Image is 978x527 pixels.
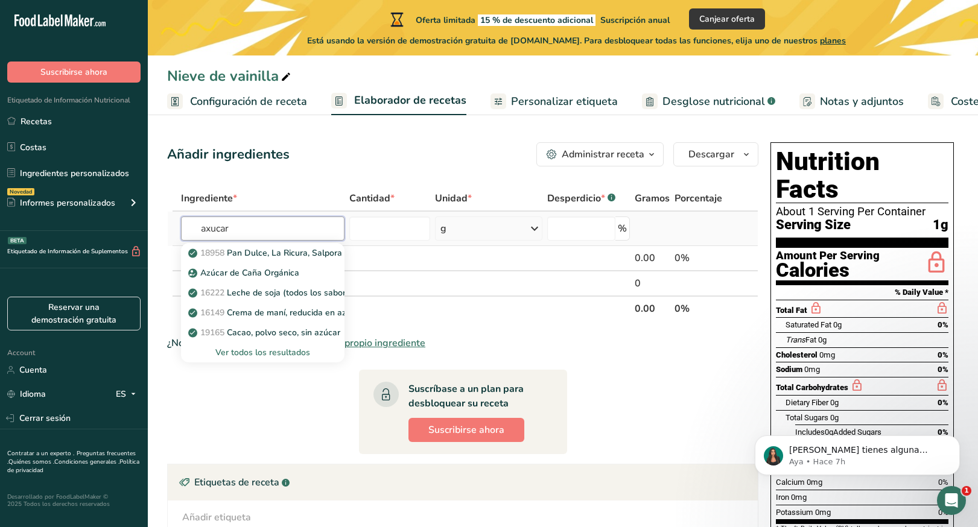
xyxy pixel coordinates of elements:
span: Suscribirse ahora [40,66,107,78]
span: Ingrediente [181,191,237,206]
span: 15 % de descuento adicional [478,14,595,26]
div: 0 [635,276,670,291]
div: Añadir ingredientes [167,145,290,165]
div: Informes personalizados [7,197,115,209]
span: Configuración de receta [190,93,307,110]
span: Dietary Fiber [786,398,828,407]
div: About 1 Serving Per Container [776,206,948,218]
div: Calories [776,262,880,279]
a: 16222Leche de soja (todos los sabores), sin azúcar, con calcio y vitaminas A y D añadidos [181,283,345,303]
a: Notas y adjuntos [799,88,904,115]
span: 0% [938,350,948,359]
div: Novedad [7,188,34,195]
div: ES [116,387,141,402]
span: 0% [938,398,948,407]
p: Crema de maní, reducida en azúcar [191,306,363,319]
div: Amount Per Serving [776,250,880,262]
span: Gramos [635,191,670,206]
a: Contratar a un experto . [7,449,74,458]
div: Desarrollado por FoodLabelMaker © 2025 Todos los derechos reservados [7,493,141,508]
div: Etiquetas de receta [168,464,758,500]
p: Azúcar de Caña Orgánica [191,267,299,279]
span: 0mg [791,493,807,502]
a: 19165Cacao, polvo seco, sin azúcar [181,323,345,342]
span: 0g [830,398,839,407]
input: Añadir ingrediente [181,216,345,241]
span: 16149 [200,307,224,318]
span: Porcentaje [675,191,722,206]
div: Administrar receta [562,147,644,162]
h1: Nutrition Facts [776,148,948,203]
button: Suscribirse ahora [7,62,141,83]
span: 1g [933,218,948,233]
span: Total Carbohydrates [776,383,848,392]
span: Sodium [776,365,802,374]
span: Fat [786,335,816,344]
span: planes [820,35,846,46]
div: Desperdicio [547,191,615,206]
a: Reservar una demostración gratuita [7,297,141,330]
span: 0g [833,320,842,329]
span: Canjear oferta [699,13,755,25]
a: 18958Pan Dulce, La Ricura, Salpora de Arroz con Azucar, tipo galleta, contiene harina [PERSON_NAM... [181,243,345,263]
span: Cholesterol [776,350,818,359]
span: Cantidad [349,191,395,206]
span: 16222 [200,287,224,298]
span: 0% [938,320,948,329]
div: Oferta limitada [388,12,670,27]
span: 1 [962,486,971,496]
div: Nieve de vainilla [167,65,293,87]
span: Personalizar etiqueta [511,93,618,110]
iframe: Intercom notifications mensaje [737,410,978,494]
div: 0% [675,251,728,265]
span: Saturated Fat [786,320,831,329]
a: Idioma [7,383,46,405]
div: ¿No encuentra su ingrediente? [167,336,758,350]
a: 16149Crema de maní, reducida en azúcar [181,303,345,323]
button: Suscribirse ahora [408,418,524,442]
span: 0mg [819,350,835,359]
span: 0mg [804,365,820,374]
span: 0g [818,335,827,344]
a: Personalizar etiqueta [491,88,618,115]
th: 0.00 [632,295,672,321]
span: Serving Size [776,218,851,233]
span: Elaborador de recetas [354,92,466,109]
span: Notas y adjuntos [820,93,904,110]
a: Elaborador de recetas [331,87,466,116]
span: Desglose nutricional [662,93,765,110]
section: % Daily Value * [776,285,948,300]
a: Configuración de receta [167,88,307,115]
div: 0.00 [635,251,670,265]
a: Preguntas frecuentes . [7,449,136,466]
div: Añadir etiqueta [182,510,251,525]
button: Administrar receta [536,142,664,166]
span: Está usando la versión de demostración gratuita de [DOMAIN_NAME]. Para desbloquear todas las func... [307,34,846,47]
a: Condiciones generales . [54,458,119,466]
p: Cacao, polvo seco, sin azúcar [191,326,340,339]
a: Política de privacidad [7,458,139,475]
span: Iron [776,493,789,502]
span: Unidad [435,191,472,206]
a: Azúcar de Caña Orgánica [181,263,345,283]
button: Canjear oferta [689,8,765,30]
span: 0% [938,365,948,374]
span: Descargar [688,147,734,162]
span: Suscribirse ahora [428,423,504,437]
div: BETA [8,237,27,244]
iframe: Intercom live chat [937,486,966,515]
button: Descargar [673,142,758,166]
div: Ver todos los resultados [181,342,345,362]
span: 19165 [200,327,224,338]
a: Desglose nutricional [642,88,775,115]
span: Total Fat [776,306,807,315]
span: 18958 [200,247,224,259]
span: Suscripción anual [600,14,670,26]
div: g [440,221,446,236]
div: Suscríbase a un plan para desbloquear su receta [408,382,543,411]
i: Trans [786,335,805,344]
